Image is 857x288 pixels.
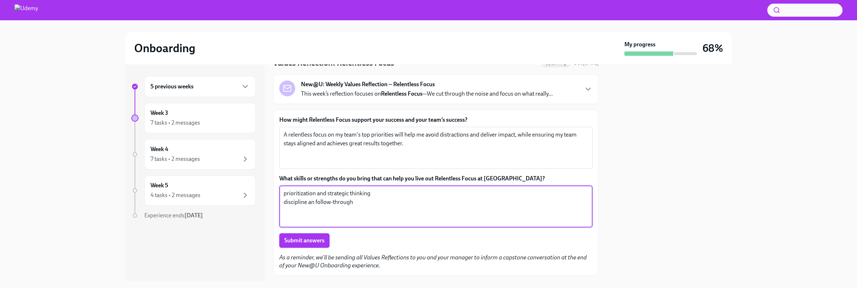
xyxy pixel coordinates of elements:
[131,103,256,133] a: Week 37 tasks • 2 messages
[184,212,203,219] strong: [DATE]
[150,181,168,189] h6: Week 5
[301,90,553,98] p: This week’s reflection focuses on —We cut through the noise and focus on what really...
[301,80,435,88] strong: New@U: Weekly Values Reflection -- Relentless Focus
[583,60,599,66] strong: [DATE]
[624,41,656,49] strong: My progress
[131,175,256,206] a: Week 54 tasks • 2 messages
[150,83,194,91] h6: 5 previous weeks
[150,119,200,127] div: 7 tasks • 2 messages
[284,189,588,224] textarea: prioritization and strategic thinking discipline an follow-through
[134,41,195,55] h2: Onboarding
[279,254,587,269] em: As a reminder, we'll be sending all Values Reflections to you and your manager to inform a capsto...
[150,191,200,199] div: 4 tasks • 2 messages
[381,90,423,97] strong: Relentless Focus
[144,212,203,219] span: Experience ends
[131,139,256,170] a: Week 47 tasks • 2 messages
[284,130,588,165] textarea: A relentless focus on my team's top priorities will help me avoid distractions and deliver impact...
[279,116,593,124] label: How might Relentless Focus support your success and your team’s success?
[284,237,324,244] span: Submit answers
[150,145,168,153] h6: Week 4
[279,233,330,248] button: Submit answers
[279,175,593,183] label: What skills or strengths do you bring that can help you live out Relentless Focus at [GEOGRAPHIC_...
[150,109,168,117] h6: Week 3
[703,42,723,55] h3: 68%
[150,155,200,163] div: 7 tasks • 2 messages
[574,60,599,66] span: Due
[14,4,38,16] img: Udemy
[144,76,256,97] div: 5 previous weeks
